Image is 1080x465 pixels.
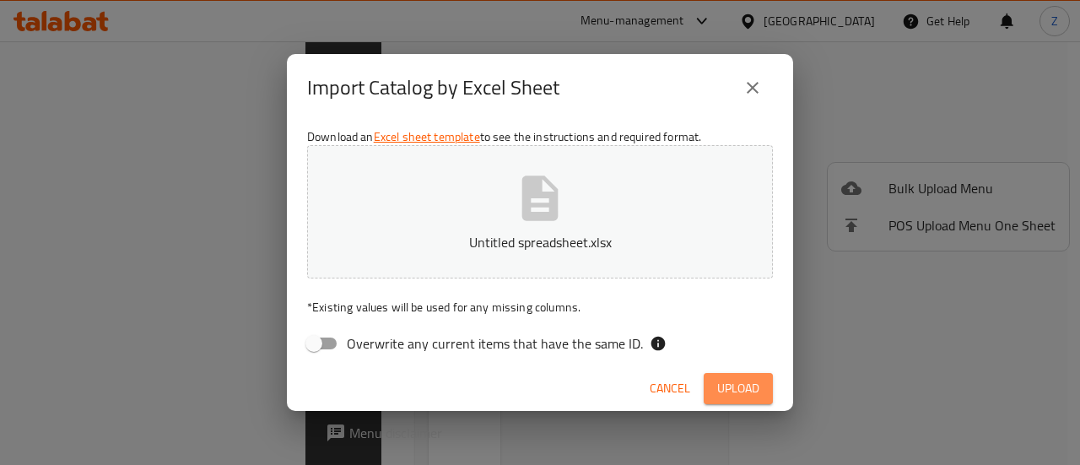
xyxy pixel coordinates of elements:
div: Download an to see the instructions and required format. [287,122,793,366]
p: Existing values will be used for any missing columns. [307,299,773,316]
button: Cancel [643,373,697,404]
h2: Import Catalog by Excel Sheet [307,74,559,101]
p: Untitled spreadsheet.xlsx [333,232,747,252]
span: Upload [717,378,759,399]
button: Untitled spreadsheet.xlsx [307,145,773,278]
svg: If the overwrite option isn't selected, then the items that match an existing ID will be ignored ... [650,335,667,352]
span: Cancel [650,378,690,399]
a: Excel sheet template [374,126,480,148]
span: Overwrite any current items that have the same ID. [347,333,643,354]
button: close [732,68,773,108]
button: Upload [704,373,773,404]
